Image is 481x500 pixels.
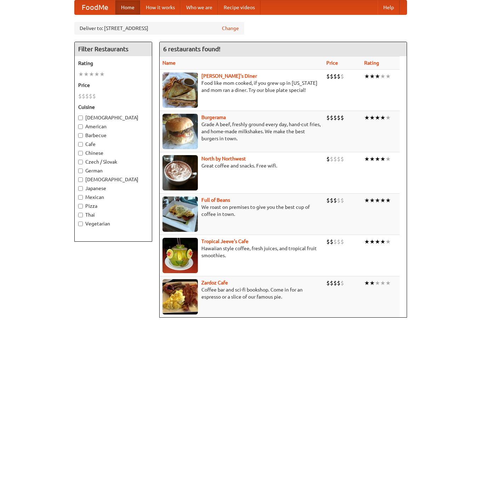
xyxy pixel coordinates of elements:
[78,82,148,89] h5: Price
[333,114,337,122] li: $
[201,114,226,120] a: Burgerama
[380,155,385,163] li: ★
[201,73,257,79] a: [PERSON_NAME]'s Diner
[337,279,340,287] li: $
[89,70,94,78] li: ★
[78,186,83,191] input: Japanese
[340,279,344,287] li: $
[78,220,148,227] label: Vegetarian
[380,238,385,246] li: ★
[340,72,344,80] li: $
[370,279,375,287] li: ★
[85,92,89,100] li: $
[162,196,198,232] img: beans.jpg
[330,196,333,204] li: $
[92,92,96,100] li: $
[82,92,85,100] li: $
[337,72,340,80] li: $
[140,0,181,14] a: How it works
[375,72,380,80] li: ★
[78,149,148,157] label: Chinese
[162,114,198,149] img: burgerama.jpg
[375,155,380,163] li: ★
[89,92,92,100] li: $
[75,0,115,14] a: FoodMe
[78,204,83,208] input: Pizza
[326,155,330,163] li: $
[364,155,370,163] li: ★
[340,155,344,163] li: $
[375,279,380,287] li: ★
[78,185,148,192] label: Japanese
[370,196,375,204] li: ★
[78,116,83,120] input: [DEMOGRAPHIC_DATA]
[162,204,321,218] p: We roast on premises to give you the best cup of coffee in town.
[333,279,337,287] li: $
[201,280,228,286] a: Zardoz Cafe
[370,155,375,163] li: ★
[78,222,83,226] input: Vegetarian
[326,60,338,66] a: Price
[337,114,340,122] li: $
[162,121,321,142] p: Grade A beef, freshly ground every day, hand-cut fries, and home-made milkshakes. We make the bes...
[162,155,198,190] img: north.jpg
[364,60,379,66] a: Rating
[385,72,391,80] li: ★
[330,72,333,80] li: $
[78,133,83,138] input: Barbecue
[364,279,370,287] li: ★
[380,196,385,204] li: ★
[181,0,218,14] a: Who we are
[78,60,148,67] h5: Rating
[162,162,321,169] p: Great coffee and snacks. Free wifi.
[201,156,246,161] a: North by Northwest
[78,211,148,218] label: Thai
[78,70,84,78] li: ★
[162,245,321,259] p: Hawaiian style coffee, fresh juices, and tropical fruit smoothies.
[78,141,148,148] label: Cafe
[330,114,333,122] li: $
[375,238,380,246] li: ★
[378,0,400,14] a: Help
[163,46,221,52] ng-pluralize: 6 restaurants found!
[330,238,333,246] li: $
[333,72,337,80] li: $
[385,279,391,287] li: ★
[380,279,385,287] li: ★
[78,195,83,200] input: Mexican
[370,114,375,122] li: ★
[162,60,176,66] a: Name
[78,213,83,217] input: Thai
[370,72,375,80] li: ★
[222,25,239,32] a: Change
[326,114,330,122] li: $
[201,239,248,244] b: Tropical Jeeve's Cafe
[78,167,148,174] label: German
[78,114,148,121] label: [DEMOGRAPHIC_DATA]
[162,72,198,108] img: sallys.jpg
[364,196,370,204] li: ★
[340,114,344,122] li: $
[201,197,230,203] a: Full of Beans
[375,196,380,204] li: ★
[340,238,344,246] li: $
[162,279,198,314] img: zardoz.jpg
[385,114,391,122] li: ★
[75,42,152,56] h4: Filter Restaurants
[333,238,337,246] li: $
[333,196,337,204] li: $
[375,114,380,122] li: ★
[78,177,83,182] input: [DEMOGRAPHIC_DATA]
[78,104,148,111] h5: Cuisine
[78,194,148,201] label: Mexican
[326,196,330,204] li: $
[326,72,330,80] li: $
[330,279,333,287] li: $
[162,238,198,273] img: jeeves.jpg
[78,132,148,139] label: Barbecue
[337,155,340,163] li: $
